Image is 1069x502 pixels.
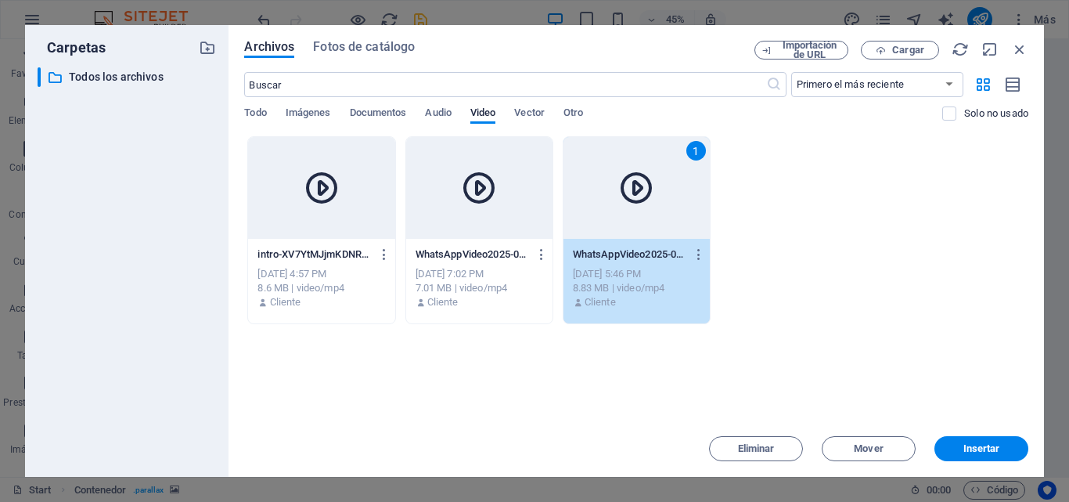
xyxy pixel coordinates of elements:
span: Eliminar [738,444,775,453]
p: WhatsAppVideo2025-09-23at4.28.59PM-lItRslXkdDdULl7QSlqvtw.mp4 [416,247,529,262]
p: Cliente [427,295,459,309]
div: ​ [38,67,41,87]
div: [DATE] 7:02 PM [416,267,543,281]
span: Cargar [892,45,924,55]
button: Cargar [861,41,939,60]
p: Solo muestra los archivos que no están usándose en el sitio web. Los archivos añadidos durante es... [964,107,1028,121]
span: Fotos de catálogo [313,38,415,56]
i: Crear carpeta [199,39,216,56]
button: Eliminar [709,436,803,461]
span: Insertar [963,444,1000,453]
div: [DATE] 5:46 PM [573,267,700,281]
p: WhatsAppVideo2025-09-04at1.19.52PM-mPCo188qkREp05ns1pf91g.mp4 [573,247,686,262]
div: 8.6 MB | video/mp4 [257,281,385,295]
button: Importación de URL [754,41,848,60]
button: Insertar [934,436,1028,461]
p: intro-XV7YtMJjmKDNRODekZJBug.mp4 [257,247,371,262]
span: Video [470,103,495,125]
p: Carpetas [38,38,106,58]
span: Mover [854,444,883,453]
span: Importación de URL [778,41,841,60]
span: Documentos [350,103,407,125]
input: Buscar [244,72,765,97]
p: Cliente [585,295,616,309]
span: Archivos [244,38,294,56]
span: Todo [244,103,266,125]
p: Todos los archivos [69,68,188,86]
span: Vector [514,103,545,125]
i: Minimizar [981,41,999,58]
button: Mover [822,436,916,461]
div: 8.83 MB | video/mp4 [573,281,700,295]
p: Cliente [270,295,301,309]
div: 7.01 MB | video/mp4 [416,281,543,295]
span: Imágenes [286,103,331,125]
i: Cerrar [1011,41,1028,58]
div: 1 [686,141,706,161]
span: Audio [425,103,451,125]
div: [DATE] 4:57 PM [257,267,385,281]
span: Otro [563,103,583,125]
i: Volver a cargar [952,41,969,58]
